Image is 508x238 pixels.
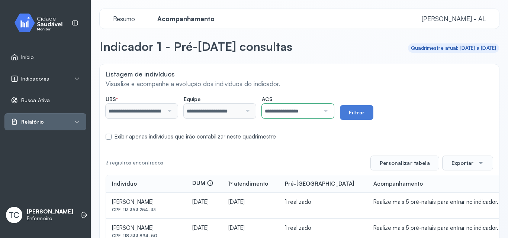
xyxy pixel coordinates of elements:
div: Quadrimestre atual: [DATE] a [DATE] [411,45,496,51]
button: Exportar [442,156,493,170]
span: Busca Ativa [21,97,50,104]
div: Pré-[GEOGRAPHIC_DATA] [285,180,354,188]
span: [PERSON_NAME] - AL [422,15,486,23]
p: [PERSON_NAME] [27,208,73,215]
span: UBS [106,96,118,102]
div: [DATE] [228,225,273,232]
div: Acompanhamento [373,180,423,188]
div: 3 registros encontrados [106,160,163,166]
div: DUM [192,180,213,188]
label: Exibir apenas indivíduos que irão contabilizar neste quadrimestre [115,133,276,140]
button: Filtrar [340,105,373,120]
span: ACS [262,96,273,102]
div: CPF: 113.353.254-33 [112,207,180,212]
div: [DATE] [192,225,216,232]
span: Acompanhamento [153,15,219,23]
p: Indicador 1 - Pré-[DATE] consultas [100,39,292,54]
div: 1 realizado [285,225,362,232]
div: 1º atendimento [228,180,268,188]
span: Indicadores [21,76,49,82]
a: Acompanhamento [150,15,222,23]
div: [DATE] [192,199,216,206]
span: Início [21,54,34,61]
div: [PERSON_NAME] [112,199,180,206]
div: 1 realizado [285,199,362,206]
span: Relatório [21,119,44,125]
p: Enfermeiro [27,215,73,222]
div: Indivíduo [112,180,137,188]
a: Início [11,53,80,61]
a: Resumo [106,15,142,23]
img: monitor.svg [8,12,75,34]
button: Personalizar tabela [370,156,439,170]
a: Busca Ativa [11,97,80,104]
span: Equipe [184,96,200,102]
span: TC [9,210,19,220]
span: Resumo [109,15,139,23]
p: Visualize e acompanhe a evolução dos indivíduos do indicador. [106,80,493,88]
div: [PERSON_NAME] [112,225,180,232]
div: [DATE] [228,199,273,206]
p: Listagem de indivíduos [106,70,493,78]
